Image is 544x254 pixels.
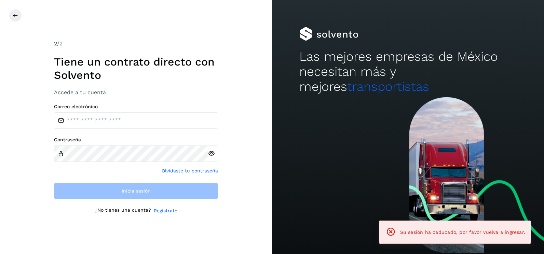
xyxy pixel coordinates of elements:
[54,89,218,96] h3: Accede a tu cuenta
[299,49,517,95] h2: Las mejores empresas de México necesitan más y mejores
[347,79,429,94] span: transportistas
[54,104,218,110] label: Correo electrónico
[122,188,151,193] span: Inicia sesión
[54,40,218,48] div: /2
[154,207,177,214] a: Regístrate
[162,167,218,174] a: Olvidaste tu contraseña
[400,229,525,235] span: Su sesión ha caducado, por favor vuelva a ingresar.
[54,40,57,47] span: 2
[95,207,151,214] p: ¿No tienes una cuenta?
[54,183,218,199] button: Inicia sesión
[54,55,218,82] h1: Tiene un contrato directo con Solvento
[54,137,218,143] label: Contraseña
